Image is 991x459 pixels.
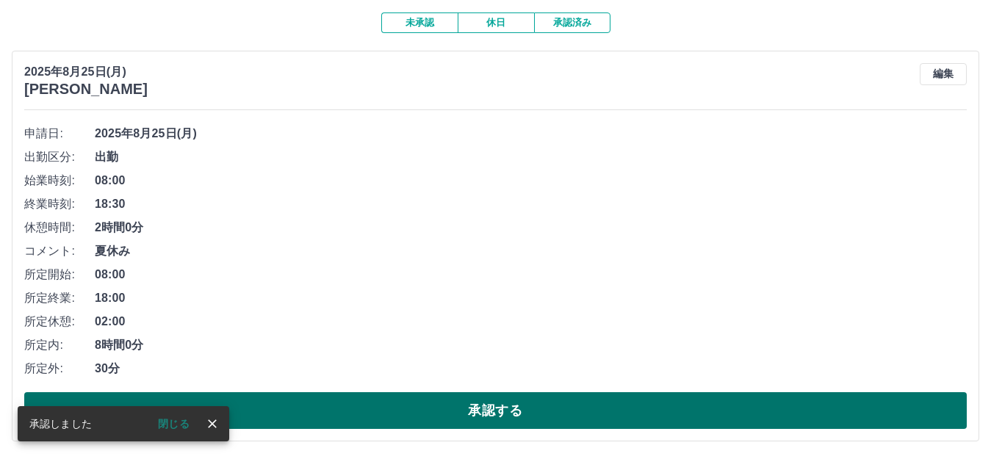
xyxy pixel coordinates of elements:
[24,313,95,330] span: 所定休憩:
[24,360,95,377] span: 所定外:
[920,63,967,85] button: 編集
[24,289,95,307] span: 所定終業:
[95,360,967,377] span: 30分
[201,413,223,435] button: close
[24,266,95,283] span: 所定開始:
[95,336,967,354] span: 8時間0分
[95,242,967,260] span: 夏休み
[24,172,95,189] span: 始業時刻:
[146,413,201,435] button: 閉じる
[29,411,92,437] div: 承認しました
[24,219,95,236] span: 休憩時間:
[95,195,967,213] span: 18:30
[95,172,967,189] span: 08:00
[458,12,534,33] button: 休日
[95,148,967,166] span: 出勤
[534,12,610,33] button: 承認済み
[24,392,967,429] button: 承認する
[95,125,967,142] span: 2025年8月25日(月)
[95,313,967,330] span: 02:00
[24,242,95,260] span: コメント:
[24,195,95,213] span: 終業時刻:
[95,219,967,236] span: 2時間0分
[24,63,148,81] p: 2025年8月25日(月)
[24,336,95,354] span: 所定内:
[95,289,967,307] span: 18:00
[24,148,95,166] span: 出勤区分:
[381,12,458,33] button: 未承認
[95,266,967,283] span: 08:00
[24,125,95,142] span: 申請日:
[24,81,148,98] h3: [PERSON_NAME]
